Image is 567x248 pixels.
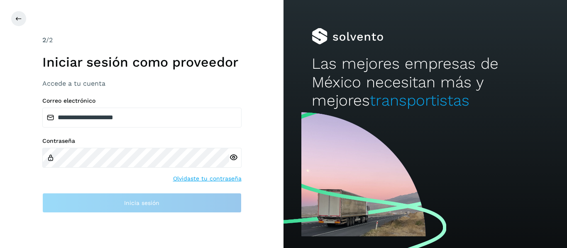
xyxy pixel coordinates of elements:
[42,79,242,87] h3: Accede a tu cuenta
[42,54,242,70] h1: Iniciar sesión como proveedor
[42,193,242,213] button: Inicia sesión
[312,55,538,110] h2: Las mejores empresas de México necesitan más y mejores
[42,97,242,104] label: Correo electrónico
[42,35,242,45] div: /2
[124,200,159,206] span: Inicia sesión
[370,91,469,109] span: transportistas
[42,137,242,144] label: Contraseña
[173,174,242,183] a: Olvidaste tu contraseña
[42,36,46,44] span: 2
